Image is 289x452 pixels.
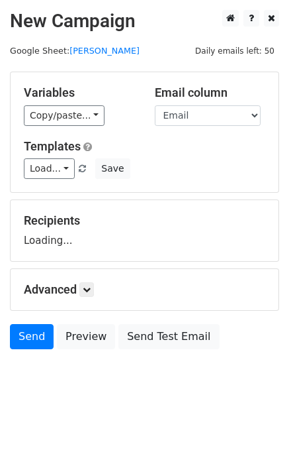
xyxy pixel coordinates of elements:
a: Send [10,324,54,349]
a: Preview [57,324,115,349]
div: Loading... [24,213,265,248]
a: Copy/paste... [24,105,104,126]
small: Google Sheet: [10,46,140,56]
h5: Email column [155,85,266,100]
span: Daily emails left: 50 [190,44,279,58]
a: Send Test Email [118,324,219,349]
a: Load... [24,158,75,179]
a: Templates [24,139,81,153]
h5: Recipients [24,213,265,228]
a: Daily emails left: 50 [190,46,279,56]
a: [PERSON_NAME] [69,46,140,56]
button: Save [95,158,130,179]
h2: New Campaign [10,10,279,32]
h5: Advanced [24,282,265,297]
h5: Variables [24,85,135,100]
